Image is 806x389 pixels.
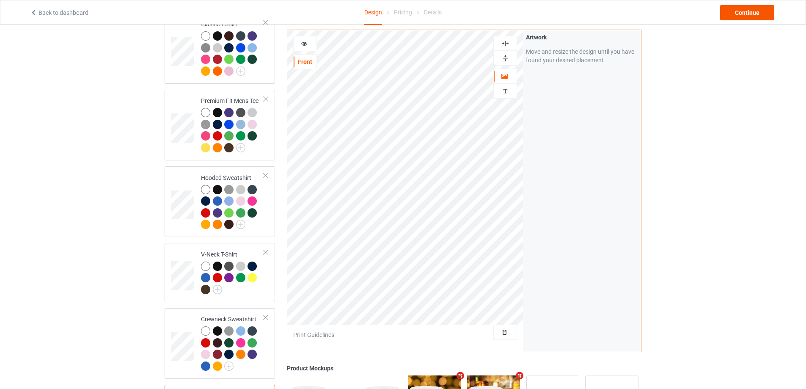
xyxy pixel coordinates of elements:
img: svg%3E%0A [501,39,509,47]
div: Move and resize the design until you have found your desired placement [526,47,638,64]
div: Print Guidelines [293,331,334,339]
div: Classic T-Shirt [201,20,264,75]
img: heather_texture.png [201,43,210,52]
img: svg+xml;base64,PD94bWwgdmVyc2lvbj0iMS4wIiBlbmNvZGluZz0iVVRGLTgiPz4KPHN2ZyB3aWR0aD0iMjJweCIgaGVpZ2... [236,66,245,76]
div: Product Mockups [287,364,641,372]
img: svg+xml;base64,PD94bWwgdmVyc2lvbj0iMS4wIiBlbmNvZGluZz0iVVRGLTgiPz4KPHN2ZyB3aWR0aD0iMjJweCIgaGVpZ2... [213,285,222,294]
div: Continue [720,5,774,20]
div: Classic T-Shirt [165,13,275,84]
div: Front [294,58,316,66]
img: svg+xml;base64,PD94bWwgdmVyc2lvbj0iMS4wIiBlbmNvZGluZz0iVVRGLTgiPz4KPHN2ZyB3aWR0aD0iMjJweCIgaGVpZ2... [236,143,245,152]
div: Crewneck Sweatshirt [201,315,264,370]
img: svg%3E%0A [501,54,509,62]
div: Premium Fit Mens Tee [165,90,275,160]
div: Details [424,0,442,24]
div: Design [364,0,382,25]
div: Premium Fit Mens Tee [201,97,264,152]
div: Hooded Sweatshirt [165,166,275,237]
div: V-Neck T-Shirt [165,243,275,302]
img: svg+xml;base64,PD94bWwgdmVyc2lvbj0iMS4wIiBlbmNvZGluZz0iVVRGLTgiPz4KPHN2ZyB3aWR0aD0iMjJweCIgaGVpZ2... [236,220,245,229]
div: Crewneck Sweatshirt [165,308,275,379]
div: Artwork [526,33,638,41]
img: heather_texture.png [201,120,210,129]
i: Remove mockup [455,371,466,380]
i: Remove mockup [514,371,525,380]
a: Back to dashboard [30,9,88,16]
div: Hooded Sweatshirt [201,174,264,229]
div: V-Neck T-Shirt [201,250,264,294]
img: svg%3E%0A [501,87,509,95]
div: Pricing [394,0,412,24]
img: svg+xml;base64,PD94bWwgdmVyc2lvbj0iMS4wIiBlbmNvZGluZz0iVVRGLTgiPz4KPHN2ZyB3aWR0aD0iMjJweCIgaGVpZ2... [224,361,234,371]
